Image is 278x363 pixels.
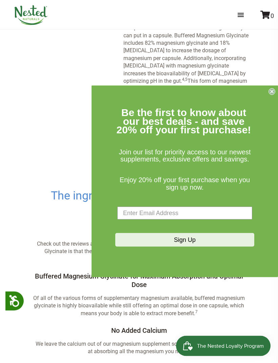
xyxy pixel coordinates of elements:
span: Enjoy 20% off your first purchase when you sign up now. [120,176,250,191]
span: Join our list for priority access to our newest supplements, exclusive offers and savings. [119,148,251,163]
h2: The ingredients inside Magnesium Glycinate [33,188,245,217]
span: Be the first to know about our best deals - and save 20% off your first purchase! [117,107,251,135]
sup: 4,5 [182,77,187,82]
input: Enter Email Address [117,207,252,220]
button: Sign Up [115,233,254,247]
p: . . [123,17,251,108]
p: Check out the reviews and you’ll see the thing people most love about our Magnesium Glycinate is ... [33,240,245,263]
img: Nested Naturals [14,5,48,25]
sup: 7 [195,309,198,314]
h4: Buffered Magnesium Glycinate for Maximum Absorption and Optimal Dose [33,272,245,289]
div: FLYOUT Form [92,85,278,277]
span: 0 [271,12,274,19]
a: 0 [260,12,274,19]
button: Close dialog [269,88,275,95]
span: That being said, [MEDICAL_DATA] is a large compound and limits the amount of magnesium you can pu... [123,17,250,84]
iframe: Button to open loyalty program pop-up [176,336,271,356]
p: We leave the calcium out of our magnesium supplement so that you have a better shot at absorbing ... [33,340,245,356]
h4: No Added Calcium [33,326,245,335]
h4: No [MEDICAL_DATA] Effect [33,226,245,235]
p: Of all of the various forms of supplementary magnesium available, buffered magnesium glycinate is... [33,294,245,317]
